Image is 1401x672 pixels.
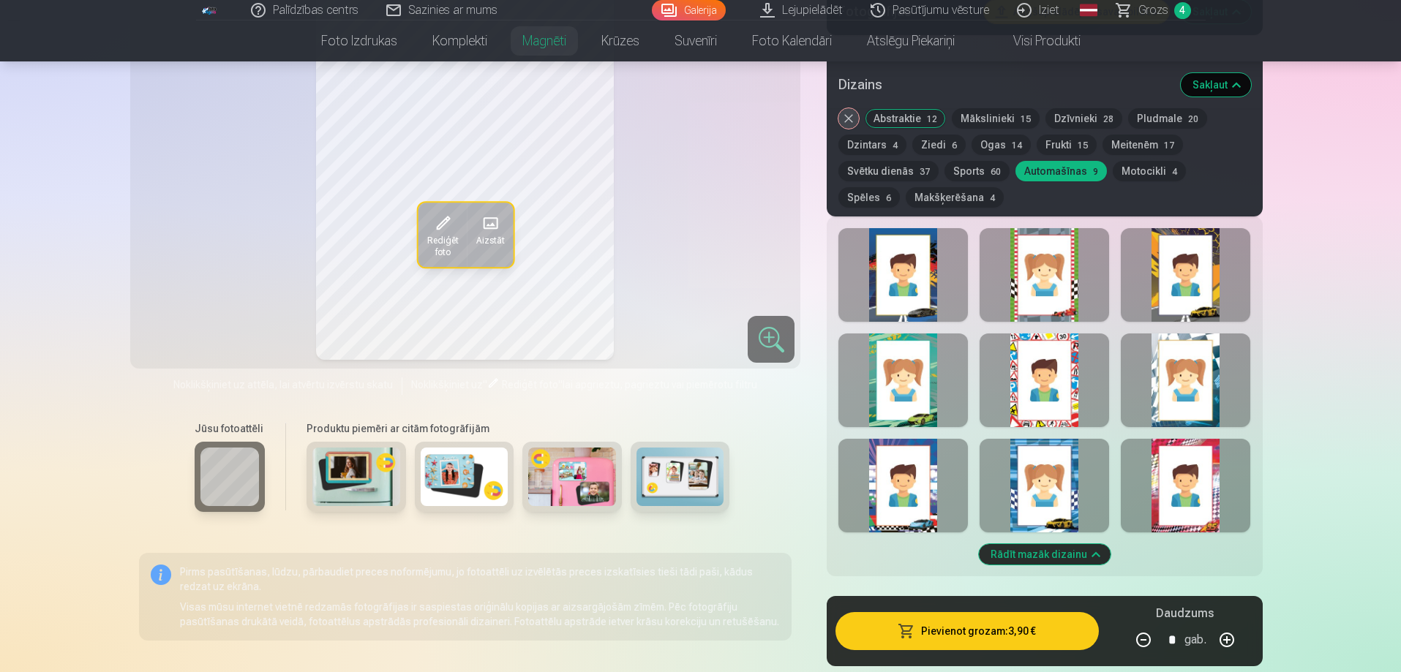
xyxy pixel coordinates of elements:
[835,612,1098,650] button: Pievienot grozam:3,90 €
[584,20,657,61] a: Krūzes
[476,235,504,246] span: Aizstāt
[180,600,781,629] p: Visas mūsu internet vietnē redzamās fotogrāfijas ir saspiestas oriģinālu kopijas ar aizsargājošām...
[173,377,393,392] span: Noklikšķiniet uz attēla, lai atvērtu izvērstu skatu
[944,161,1010,181] button: Sports60
[920,167,930,177] span: 37
[301,421,735,436] h6: Produktu piemēri ar citām fotogrāfijām
[180,565,781,594] p: Pirms pasūtīšanas, lūdzu, pārbaudiet preces noformējumu, jo fotoattēli uz izvēlētās preces izskat...
[1113,161,1186,181] button: Motocikli4
[467,203,513,267] button: Aizstāt
[1015,161,1107,181] button: Automašīnas9
[838,161,939,181] button: Svētku dienās37
[502,379,558,390] span: Rediģēt foto
[483,379,487,390] span: "
[1174,2,1191,19] span: 4
[1045,108,1122,129] button: Dzīvnieki28
[1172,167,1177,177] span: 4
[1184,622,1206,657] div: gab.
[1128,108,1207,129] button: Pludmale20
[1164,140,1174,151] span: 17
[1103,135,1183,155] button: Meitenēm17
[1037,135,1097,155] button: Frukti15
[1103,114,1113,124] span: 28
[838,135,906,155] button: Dzintars4
[990,193,995,203] span: 4
[1093,167,1098,177] span: 9
[427,235,458,258] span: Rediģēt foto
[838,75,1168,95] h5: Dizains
[558,379,563,390] span: "
[505,20,584,61] a: Magnēti
[972,20,1098,61] a: Visi produkti
[1188,114,1198,124] span: 20
[906,187,1004,208] button: Makšķerēšana4
[1078,140,1088,151] span: 15
[927,114,937,124] span: 12
[972,135,1031,155] button: Ogas14
[838,187,900,208] button: Spēles6
[886,193,891,203] span: 6
[1156,605,1214,622] h5: Daudzums
[657,20,735,61] a: Suvenīri
[563,379,757,390] span: lai apgrieztu, pagrieztu vai piemērotu filtru
[735,20,849,61] a: Foto kalendāri
[418,203,467,267] button: Rediģēt foto
[1138,1,1168,19] span: Grozs
[893,140,898,151] span: 4
[991,167,1001,177] span: 60
[1181,73,1251,97] button: Sakļaut
[411,379,483,390] span: Noklikšķiniet uz
[195,421,265,436] h6: Jūsu fotoattēli
[304,20,415,61] a: Foto izdrukas
[912,135,966,155] button: Ziedi6
[952,108,1040,129] button: Mākslinieki15
[952,140,957,151] span: 6
[415,20,505,61] a: Komplekti
[1012,140,1022,151] span: 14
[865,108,946,129] button: Abstraktie12
[1021,114,1031,124] span: 15
[849,20,972,61] a: Atslēgu piekariņi
[979,544,1111,565] button: Rādīt mazāk dizainu
[202,6,218,15] img: /fa1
